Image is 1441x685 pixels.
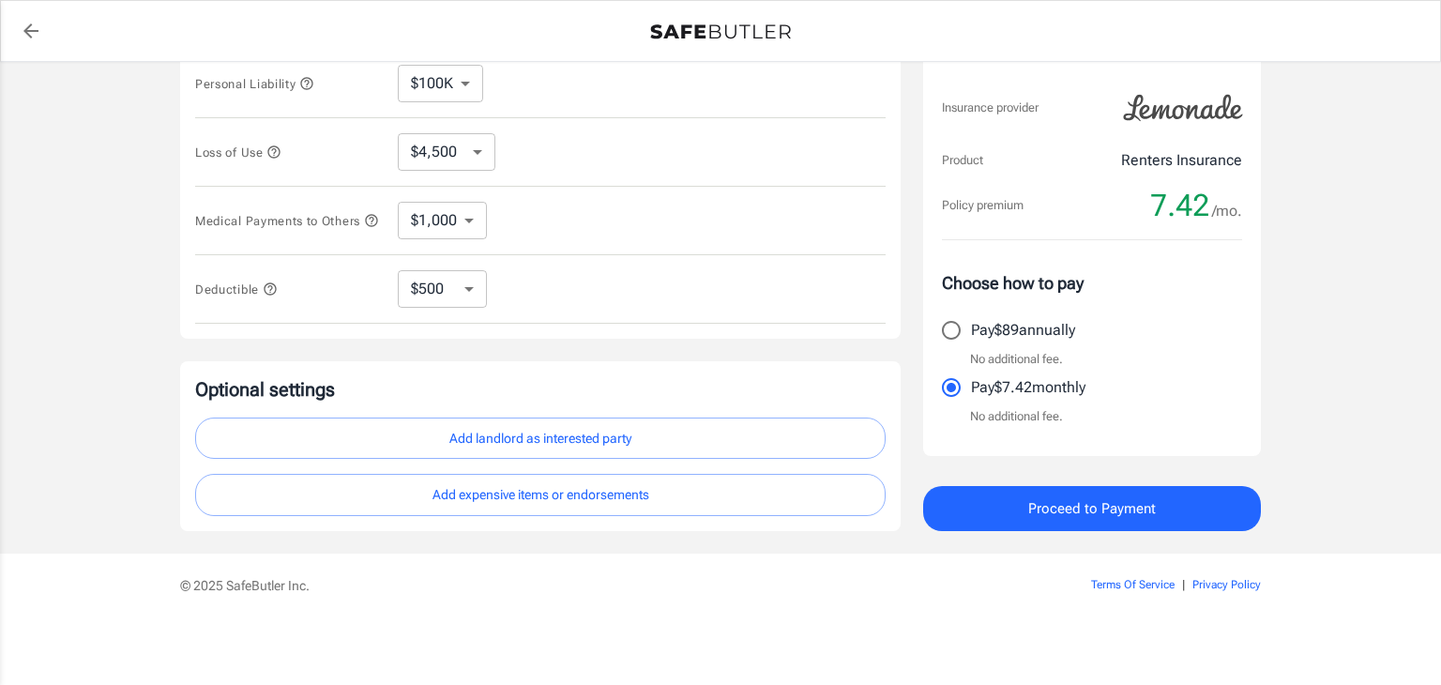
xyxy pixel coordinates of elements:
[195,474,886,516] button: Add expensive items or endorsements
[1091,578,1175,591] a: Terms Of Service
[195,141,281,163] button: Loss of Use
[650,24,791,39] img: Back to quotes
[942,151,983,170] p: Product
[1150,187,1209,224] span: 7.42
[195,77,314,91] span: Personal Liability
[942,270,1242,296] p: Choose how to pay
[923,486,1261,531] button: Proceed to Payment
[1182,578,1185,591] span: |
[942,99,1039,117] p: Insurance provider
[1121,149,1242,172] p: Renters Insurance
[970,407,1063,426] p: No additional fee.
[195,282,278,297] span: Deductible
[195,209,379,232] button: Medical Payments to Others
[1212,198,1242,224] span: /mo.
[195,145,281,160] span: Loss of Use
[195,278,278,300] button: Deductible
[970,350,1063,369] p: No additional fee.
[12,12,50,50] a: back to quotes
[195,418,886,460] button: Add landlord as interested party
[195,376,886,403] p: Optional settings
[1028,496,1156,521] span: Proceed to Payment
[971,376,1085,399] p: Pay $7.42 monthly
[195,214,379,228] span: Medical Payments to Others
[971,319,1075,342] p: Pay $89 annually
[1113,82,1253,134] img: Lemonade
[180,576,985,595] p: © 2025 SafeButler Inc.
[942,196,1024,215] p: Policy premium
[195,72,314,95] button: Personal Liability
[1192,578,1261,591] a: Privacy Policy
